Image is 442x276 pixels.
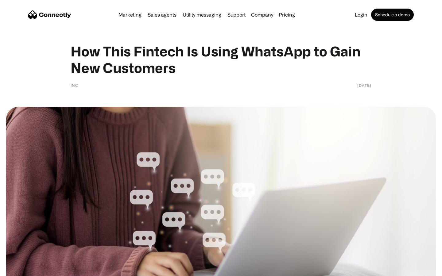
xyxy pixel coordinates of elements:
[6,265,37,274] aside: Language selected: English
[71,43,371,76] h1: How This Fintech Is Using WhatsApp to Gain New Customers
[352,12,370,17] a: Login
[251,10,273,19] div: Company
[180,12,224,17] a: Utility messaging
[28,10,71,19] a: home
[357,82,371,88] div: [DATE]
[116,12,144,17] a: Marketing
[71,82,78,88] div: INC
[371,9,414,21] a: Schedule a demo
[276,12,297,17] a: Pricing
[225,12,248,17] a: Support
[249,10,275,19] div: Company
[145,12,179,17] a: Sales agents
[12,265,37,274] ul: Language list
